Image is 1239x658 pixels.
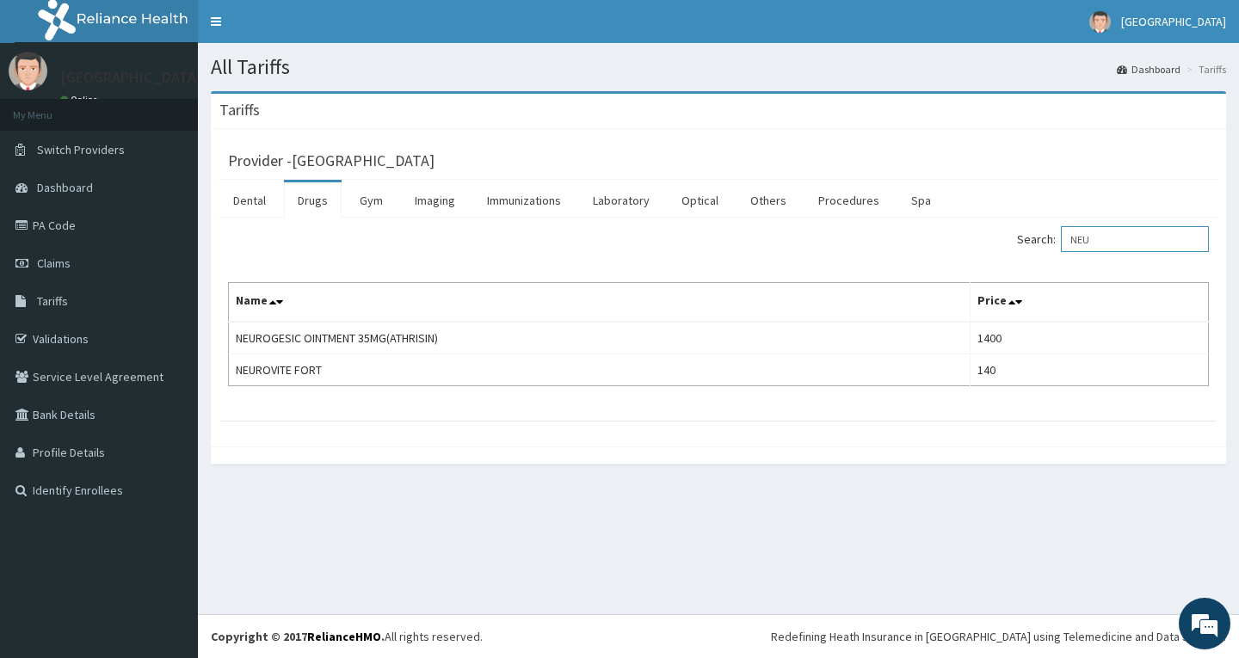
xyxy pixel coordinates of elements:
[32,86,70,129] img: d_794563401_company_1708531726252_794563401
[897,182,945,218] a: Spa
[37,293,68,309] span: Tariffs
[473,182,575,218] a: Immunizations
[37,142,125,157] span: Switch Providers
[284,182,342,218] a: Drugs
[228,153,435,169] h3: Provider - [GEOGRAPHIC_DATA]
[970,283,1208,323] th: Price
[970,354,1208,386] td: 140
[1061,226,1209,252] input: Search:
[1089,11,1111,33] img: User Image
[100,217,237,390] span: We're online!
[37,255,71,271] span: Claims
[37,180,93,195] span: Dashboard
[1121,14,1226,29] span: [GEOGRAPHIC_DATA]
[737,182,800,218] a: Others
[9,52,47,90] img: User Image
[401,182,469,218] a: Imaging
[219,182,280,218] a: Dental
[804,182,893,218] a: Procedures
[211,56,1226,78] h1: All Tariffs
[1182,62,1226,77] li: Tariffs
[579,182,663,218] a: Laboratory
[89,96,289,119] div: Chat with us now
[198,614,1239,658] footer: All rights reserved.
[346,182,397,218] a: Gym
[970,322,1208,354] td: 1400
[668,182,732,218] a: Optical
[60,70,202,85] p: [GEOGRAPHIC_DATA]
[282,9,324,50] div: Minimize live chat window
[211,629,385,644] strong: Copyright © 2017 .
[229,322,971,354] td: NEUROGESIC OINTMENT 35MG(ATHRISIN)
[229,283,971,323] th: Name
[771,628,1226,645] div: Redefining Heath Insurance in [GEOGRAPHIC_DATA] using Telemedicine and Data Science!
[219,102,260,118] h3: Tariffs
[9,470,328,530] textarea: Type your message and hit 'Enter'
[1117,62,1180,77] a: Dashboard
[60,94,102,106] a: Online
[229,354,971,386] td: NEUROVITE FORT
[307,629,381,644] a: RelianceHMO
[1017,226,1209,252] label: Search:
